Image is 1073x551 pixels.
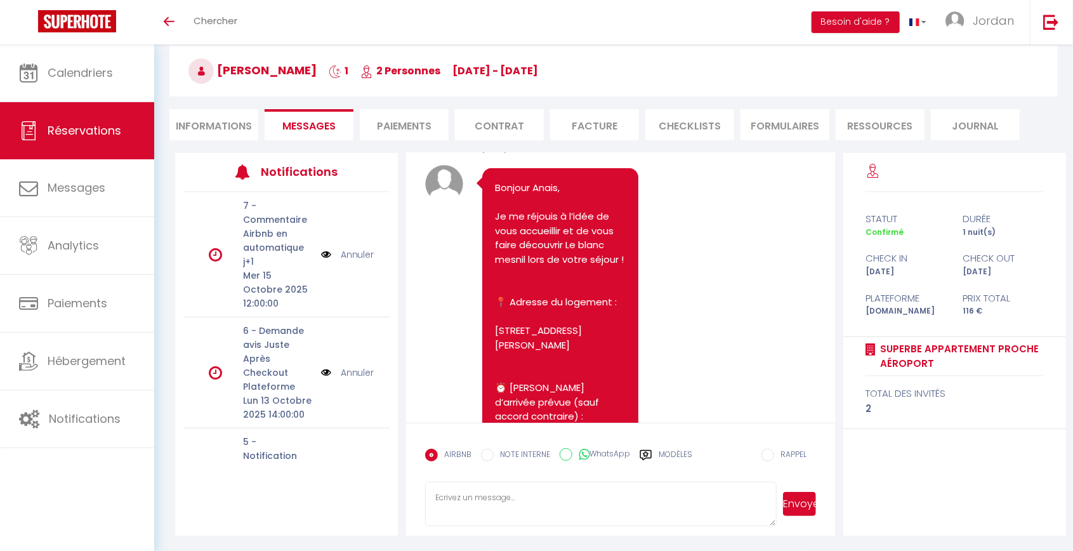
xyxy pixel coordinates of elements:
li: CHECKLISTS [645,109,734,140]
div: [DOMAIN_NAME] [857,305,955,317]
div: Plateforme [857,291,955,306]
div: check in [857,251,955,266]
h3: Notifications [261,157,346,186]
div: statut [857,211,955,227]
img: NO IMAGE [321,248,331,262]
span: Messages [48,180,105,196]
label: RAPPEL [774,449,806,463]
span: [DATE] - [DATE] [452,63,538,78]
p: Lun 13 Octobre 2025 14:00:00 [243,394,312,422]
span: Paiements [48,295,107,311]
li: FORMULAIRES [741,109,829,140]
p: 5 - Notification pre-checkout à 6h du matin [243,435,312,491]
a: Annuler [341,248,374,262]
label: WhatsApp [572,448,630,462]
label: Modèles [659,449,692,471]
li: Facture [550,109,639,140]
li: Journal [931,109,1020,140]
li: Contrat [455,109,544,140]
div: 116 € [955,305,1053,317]
span: Analytics [48,237,99,253]
div: [DATE] [955,266,1053,278]
span: Confirmé [866,227,904,237]
span: Chercher [194,14,237,27]
p: 7 - Commentaire Airbnb en automatique j+1 [243,199,312,269]
li: Informations [169,109,258,140]
div: [DATE] [857,266,955,278]
div: total des invités [866,386,1044,401]
li: Paiements [360,109,449,140]
span: Hébergement [48,353,126,369]
span: [PERSON_NAME] [188,62,317,78]
img: logout [1043,14,1059,30]
span: 2 Personnes [360,63,440,78]
p: 6 - Demande avis Juste Après Checkout Plateforme [243,324,312,394]
img: ... [945,11,964,30]
button: Besoin d'aide ? [812,11,900,33]
span: Réservations [48,123,121,138]
span: Messages [282,119,336,133]
div: durée [955,211,1053,227]
span: Jordan [973,13,1014,29]
label: AIRBNB [438,449,471,463]
div: Prix total [955,291,1053,306]
img: NO IMAGE [321,366,331,380]
div: 2 [866,401,1044,416]
li: Ressources [836,109,925,140]
span: Calendriers [48,65,113,81]
div: check out [955,251,1053,266]
a: Annuler [341,366,374,380]
label: NOTE INTERNE [494,449,550,463]
img: Super Booking [38,10,116,32]
a: Superbe appartement proche aéroport [876,342,1044,371]
img: avatar.png [425,165,463,203]
span: 1 [329,63,348,78]
p: Mer 15 Octobre 2025 12:00:00 [243,269,312,310]
div: 1 nuit(s) [955,227,1053,239]
button: Envoyer [783,492,816,516]
span: Notifications [49,411,121,427]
